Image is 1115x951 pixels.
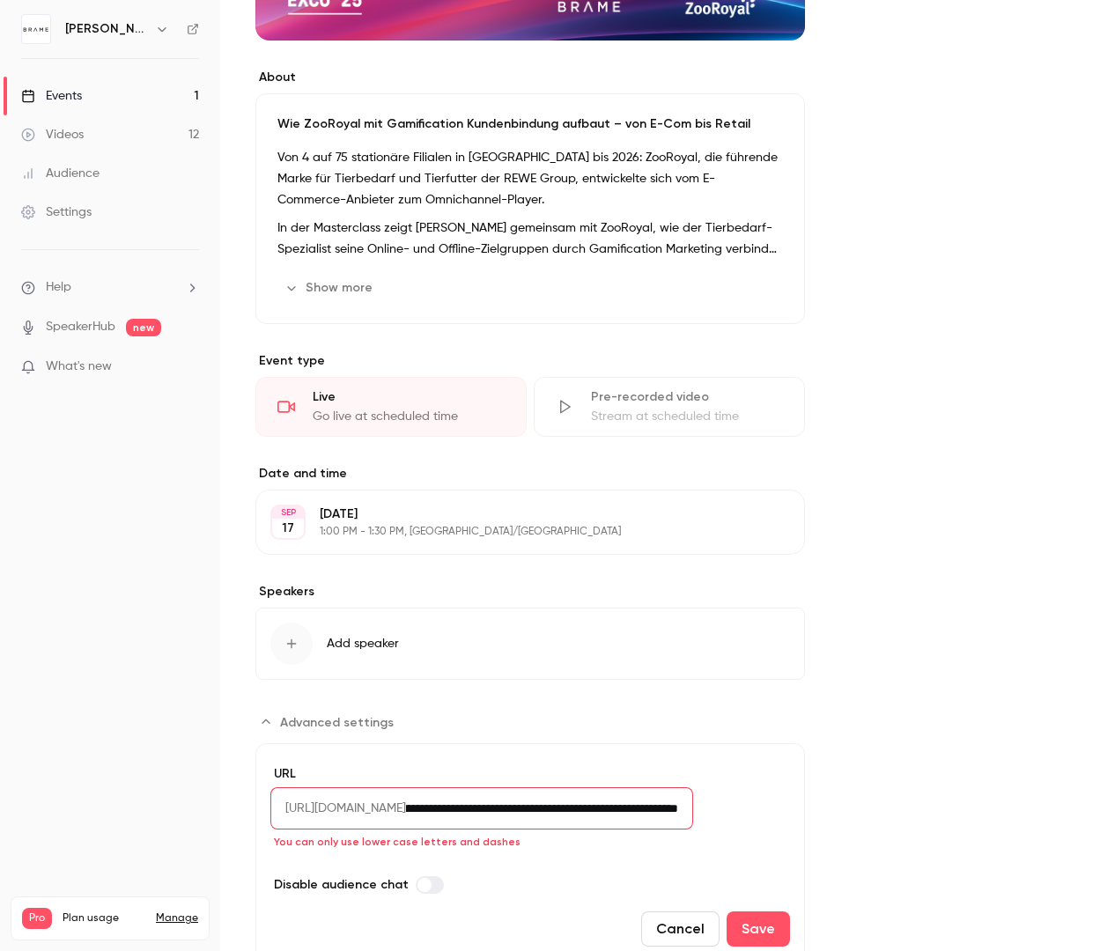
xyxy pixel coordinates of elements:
[534,377,805,437] div: Pre-recorded videoStream at scheduled time
[274,835,521,849] span: You can only use lower case letters and dashes
[46,318,115,336] a: SpeakerHub
[641,911,720,947] button: Cancel
[277,217,783,260] p: In der Masterclass zeigt [PERSON_NAME] gemeinsam mit ZooRoyal, wie der Tierbedarf-Spezialist sein...
[280,713,394,732] span: Advanced settings
[320,525,712,539] p: 1:00 PM - 1:30 PM, [GEOGRAPHIC_DATA]/[GEOGRAPHIC_DATA]
[282,520,294,537] p: 17
[277,274,383,302] button: Show more
[46,278,71,297] span: Help
[255,583,805,601] label: Speakers
[21,278,199,297] li: help-dropdown-opener
[277,115,783,133] p: Wie ZooRoyal mit Gamification Kundenbindung aufbaut – von E-Com bis Retail
[255,708,404,736] button: Advanced settings
[156,911,198,925] a: Manage
[313,388,505,406] div: Live
[65,20,148,38] h6: [PERSON_NAME]
[126,319,161,336] span: new
[21,203,92,221] div: Settings
[46,358,112,376] span: What's new
[255,377,527,437] div: LiveGo live at scheduled time
[22,15,50,43] img: BRAME
[21,165,100,182] div: Audience
[63,911,145,925] span: Plan usage
[21,126,84,144] div: Videos
[270,765,790,783] label: URL
[255,465,805,483] label: Date and time
[255,352,805,370] p: Event type
[277,147,783,210] p: Von 4 auf 75 stationäre Filialen in [GEOGRAPHIC_DATA] bis 2026: ZooRoyal, die führende Marke für ...
[327,635,399,652] span: Add speaker
[272,506,304,519] div: SEP
[255,69,805,86] label: About
[591,388,783,406] div: Pre-recorded video
[727,911,790,947] button: Save
[320,505,712,523] p: [DATE]
[274,875,409,894] span: Disable audience chat
[270,787,406,829] span: [URL][DOMAIN_NAME]
[591,408,783,425] div: Stream at scheduled time
[21,87,82,105] div: Events
[313,408,505,425] div: Go live at scheduled time
[255,608,805,680] button: Add speaker
[22,908,52,929] span: Pro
